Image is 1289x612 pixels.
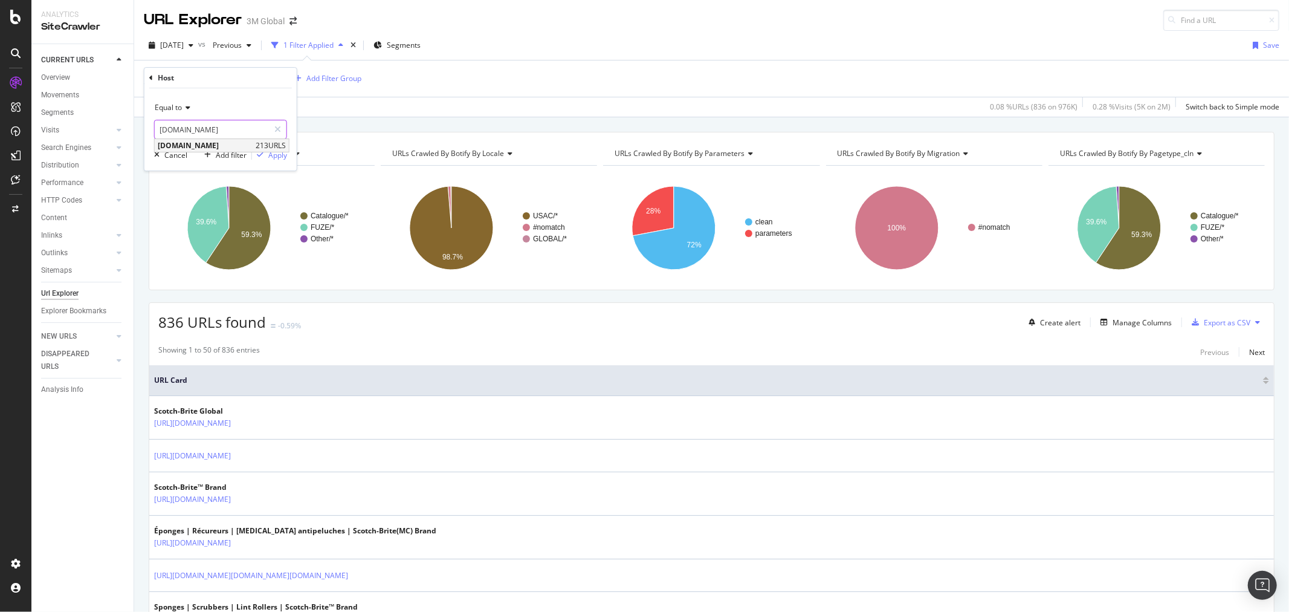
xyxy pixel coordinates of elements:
[41,177,83,189] div: Performance
[41,71,125,84] a: Overview
[41,124,113,137] a: Visits
[144,10,242,30] div: URL Explorer
[256,140,286,151] span: 213 URLS
[381,175,595,281] svg: A chart.
[41,305,106,317] div: Explorer Bookmarks
[158,140,253,151] span: [DOMAIN_NAME]
[164,150,187,160] div: Cancel
[41,305,125,317] a: Explorer Bookmarks
[1086,218,1106,226] text: 39.6%
[41,212,125,224] a: Content
[271,324,276,328] img: Equal
[41,383,125,396] a: Analysis Info
[41,106,125,119] a: Segments
[755,229,792,238] text: parameters
[990,102,1077,112] div: 0.08 % URLs ( 836 on 976K )
[1248,571,1277,600] div: Open Intercom Messenger
[158,312,266,332] span: 836 URLs found
[283,40,334,50] div: 1 Filter Applied
[978,223,1010,232] text: #nomatch
[1200,345,1229,359] button: Previous
[348,39,358,51] div: times
[158,73,174,83] div: Host
[41,264,72,277] div: Sitemaps
[41,229,62,242] div: Inlinks
[533,235,567,243] text: GLOBAL/*
[1201,223,1225,232] text: FUZE/*
[41,124,59,137] div: Visits
[1187,313,1250,332] button: Export as CSV
[154,417,231,429] a: [URL][DOMAIN_NAME]
[369,36,425,55] button: Segments
[311,212,349,220] text: Catalogue/*
[826,175,1041,281] svg: A chart.
[835,144,1032,163] h4: URLs Crawled By Botify By migration
[160,40,184,50] span: 2025 Sep. 21st
[41,159,79,172] div: Distribution
[612,144,809,163] h4: URLs Crawled By Botify By parameters
[41,54,94,67] div: CURRENT URLS
[41,20,124,34] div: SiteCrawler
[154,406,283,417] div: Scotch-Brite Global
[252,149,287,161] button: Apply
[41,194,113,207] a: HTTP Codes
[208,40,242,50] span: Previous
[387,40,421,50] span: Segments
[154,570,348,582] a: [URL][DOMAIN_NAME][DOMAIN_NAME][DOMAIN_NAME]
[208,36,256,55] button: Previous
[199,149,247,161] button: Add filter
[1024,313,1081,332] button: Create alert
[838,148,960,158] span: URLs Crawled By Botify By migration
[41,89,79,102] div: Movements
[1113,317,1172,328] div: Manage Columns
[155,102,182,112] span: Equal to
[41,247,113,259] a: Outlinks
[1060,148,1194,158] span: URLs Crawled By Botify By pagetype_cln
[41,177,113,189] a: Performance
[41,71,70,84] div: Overview
[149,149,187,161] button: Cancel
[158,175,373,281] svg: A chart.
[1263,40,1279,50] div: Save
[1201,235,1224,243] text: Other/*
[311,235,334,243] text: Other/*
[41,89,125,102] a: Movements
[41,54,113,67] a: CURRENT URLS
[1186,102,1279,112] div: Switch back to Simple mode
[41,287,79,300] div: Url Explorer
[392,148,504,158] span: URLs Crawled By Botify By locale
[1248,36,1279,55] button: Save
[154,482,283,493] div: Scotch-Brite™ Brand
[687,241,702,249] text: 72%
[1200,347,1229,357] div: Previous
[1249,345,1265,359] button: Next
[154,375,1260,386] span: URL Card
[1093,102,1171,112] div: 0.28 % Visits ( 5K on 2M )
[41,212,67,224] div: Content
[247,15,285,27] div: 3M Global
[290,71,361,86] button: Add Filter Group
[755,218,773,226] text: clean
[289,17,297,25] div: arrow-right-arrow-left
[1204,317,1250,328] div: Export as CSV
[41,10,124,20] div: Analytics
[154,537,231,549] a: [URL][DOMAIN_NAME]
[533,212,558,220] text: USAC/*
[1131,230,1152,239] text: 59.3%
[41,330,113,343] a: NEW URLS
[1249,347,1265,357] div: Next
[1058,144,1254,163] h4: URLs Crawled By Botify By pagetype_cln
[1048,175,1263,281] svg: A chart.
[41,348,113,373] a: DISAPPEARED URLS
[603,175,818,281] svg: A chart.
[615,148,745,158] span: URLs Crawled By Botify By parameters
[154,493,231,506] a: [URL][DOMAIN_NAME]
[1096,315,1172,330] button: Manage Columns
[196,218,216,226] text: 39.6%
[1040,317,1081,328] div: Create alert
[154,526,436,536] div: Éponges | Récureurs | [MEDICAL_DATA] antipeluches | Scotch-Brite(MC) Brand
[41,383,83,396] div: Analysis Info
